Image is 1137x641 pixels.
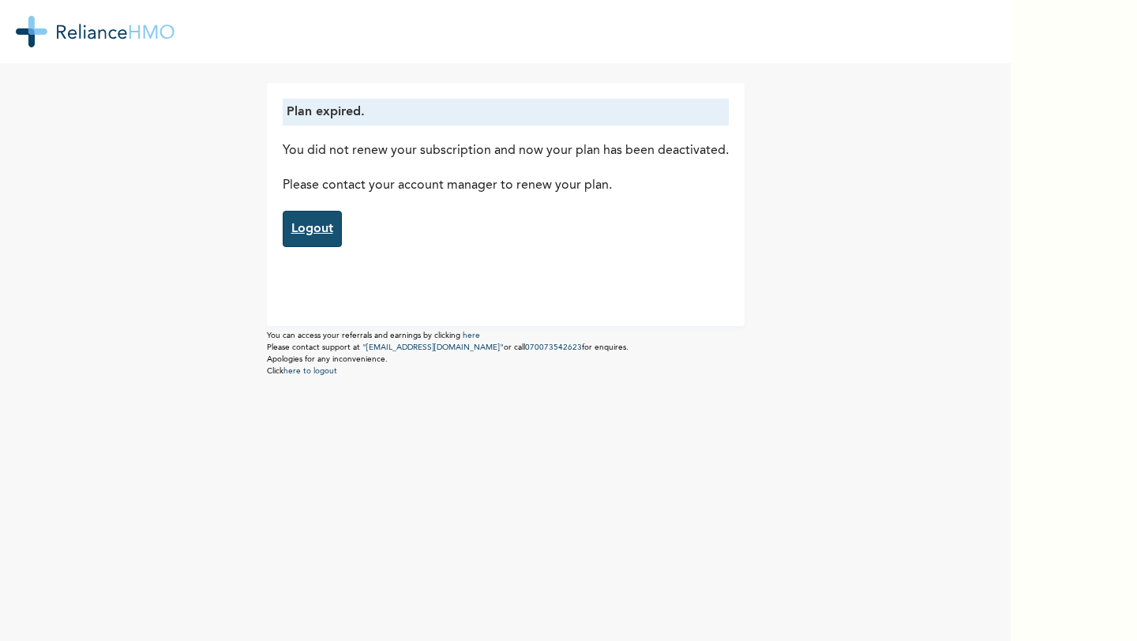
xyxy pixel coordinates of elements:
p: Plan expired. [287,103,725,122]
p: Please contact support at or call for enquires. Apologies for any inconvenience. [267,342,745,365]
a: "[EMAIL_ADDRESS][DOMAIN_NAME]" [362,343,504,351]
p: Click [267,365,745,377]
a: 070073542623 [525,343,582,351]
img: RelianceHMO [16,16,174,47]
p: Please contact your account manager to renew your plan. [283,176,729,195]
p: You can access your referrals and earnings by clicking [267,330,745,342]
a: here [463,332,480,339]
p: You did not renew your subscription and now your plan has been deactivated. [283,141,729,160]
a: here to logout [283,367,337,375]
a: Logout [283,211,342,247]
